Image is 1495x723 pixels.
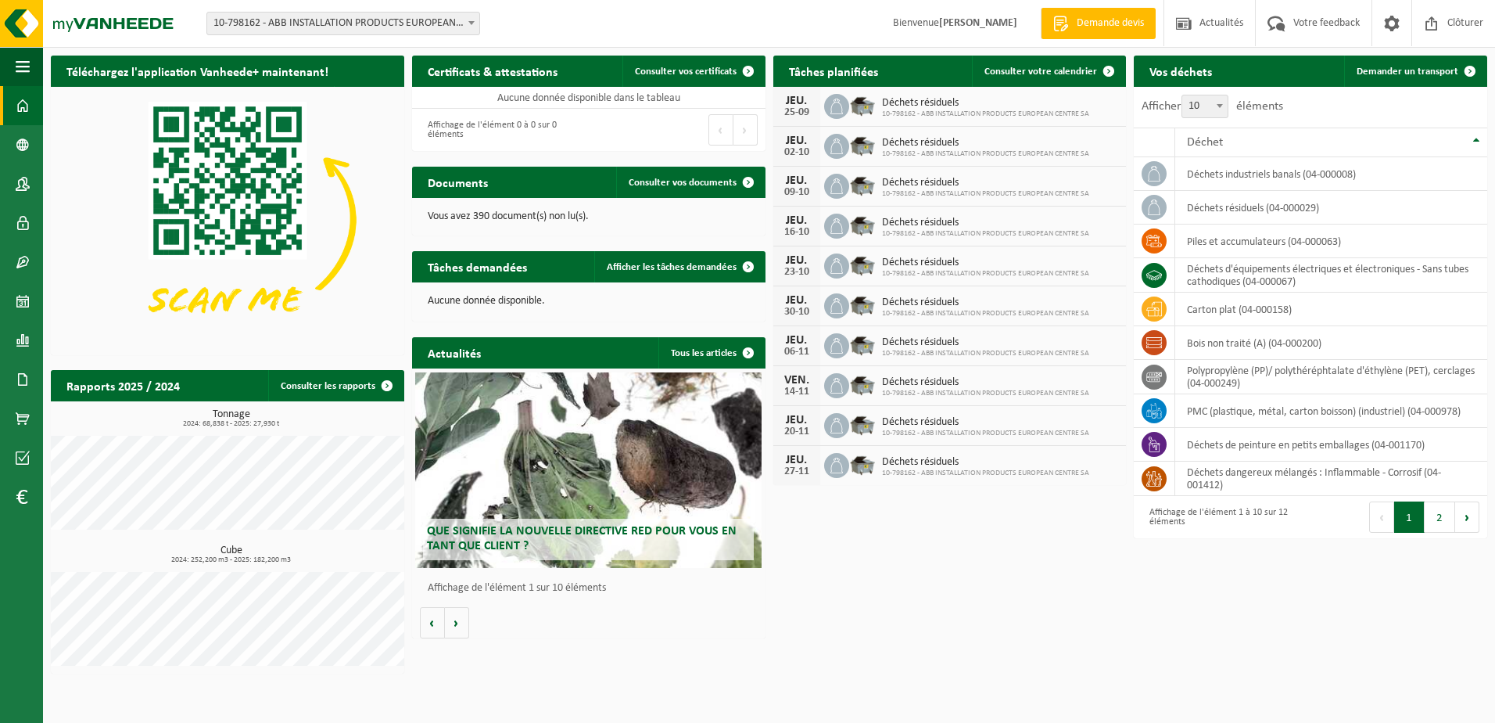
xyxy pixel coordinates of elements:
h2: Actualités [412,337,497,368]
a: Demander un transport [1344,56,1486,87]
span: Déchets résiduels [882,376,1089,389]
span: Déchets résiduels [882,297,1089,309]
span: 10-798162 - ABB INSTALLATION PRODUCTS EUROPEAN CENTRE SA [882,429,1089,438]
div: JEU. [781,135,812,147]
span: Déchet [1187,136,1223,149]
span: Consulter vos documents [629,178,737,188]
div: JEU. [781,454,812,466]
h2: Rapports 2025 / 2024 [51,370,195,401]
span: 10-798162 - ABB INSTALLATION PRODUCTS EUROPEAN CENTRE SA [882,309,1089,318]
span: Déchets résiduels [882,97,1089,110]
td: PMC (plastique, métal, carton boisson) (industriel) (04-000978) [1175,394,1487,428]
a: Tous les articles [658,337,764,369]
img: WB-5000-GAL-GY-01 [849,131,876,158]
img: WB-5000-GAL-GY-01 [849,291,876,318]
label: Afficher éléments [1142,100,1283,113]
span: Que signifie la nouvelle directive RED pour vous en tant que client ? [427,525,737,552]
h3: Tonnage [59,409,404,428]
span: 10-798162 - ABB INSTALLATION PRODUCTS EUROPEAN CENTRE SA [882,229,1089,239]
span: Déchets résiduels [882,177,1089,189]
img: WB-5000-GAL-GY-01 [849,171,876,198]
h2: Certificats & attestations [412,56,573,86]
span: Déchets résiduels [882,416,1089,429]
div: 23-10 [781,267,812,278]
span: 2024: 68,838 t - 2025: 27,930 t [59,420,404,428]
div: 14-11 [781,387,812,397]
span: Déchets résiduels [882,257,1089,269]
td: déchets dangereux mélangés : Inflammable - Corrosif (04-001412) [1175,462,1487,496]
div: JEU. [781,214,812,227]
span: Demande devis [1073,16,1148,31]
img: WB-5000-GAL-GY-01 [849,371,876,397]
td: déchets d'équipements électriques et électroniques - Sans tubes cathodiques (04-000067) [1175,258,1487,293]
span: 10 [1182,95,1228,117]
p: Vous avez 390 document(s) non lu(s). [428,211,750,222]
h2: Téléchargez l'application Vanheede+ maintenant! [51,56,344,86]
span: 10-798162 - ABB INSTALLATION PRODUCTS EUROPEAN CENTRE SA [882,469,1089,478]
button: Next [733,114,758,146]
img: WB-5000-GAL-GY-01 [849,211,876,238]
td: Aucune donnée disponible dans le tableau [412,87,765,109]
span: Demander un transport [1357,67,1458,77]
button: Volgende [445,607,469,638]
p: Affichage de l'élément 1 sur 10 éléments [428,583,758,594]
a: Afficher les tâches demandées [594,251,764,282]
td: carton plat (04-000158) [1175,293,1487,326]
div: 30-10 [781,307,812,318]
h2: Tâches planifiées [773,56,894,86]
button: Next [1455,502,1479,533]
span: Déchets résiduels [882,336,1089,349]
div: 09-10 [781,187,812,198]
span: 10-798162 - ABB INSTALLATION PRODUCTS EUROPEAN CENTRE SA [882,149,1089,159]
span: Consulter votre calendrier [984,67,1097,77]
div: 20-11 [781,426,812,437]
span: 10 [1181,95,1228,118]
div: 25-09 [781,107,812,118]
span: Consulter vos certificats [635,67,737,77]
div: Affichage de l'élément 1 à 10 sur 12 éléments [1142,500,1303,534]
td: bois non traité (A) (04-000200) [1175,326,1487,360]
h2: Vos déchets [1134,56,1228,86]
span: 10-798162 - ABB INSTALLATION PRODUCTS EUROPEAN CENTRE SA [882,110,1089,119]
p: Aucune donnée disponible. [428,296,750,307]
td: déchets industriels banals (04-000008) [1175,157,1487,191]
a: Que signifie la nouvelle directive RED pour vous en tant que client ? [415,372,762,568]
img: Download de VHEPlus App [51,87,404,352]
h3: Cube [59,545,404,564]
div: 27-11 [781,466,812,477]
span: 10-798162 - ABB INSTALLATION PRODUCTS EUROPEAN CENTRE SA [882,269,1089,279]
span: 10-798162 - ABB INSTALLATION PRODUCTS EUROPEAN CENTRE SA [882,349,1089,358]
a: Consulter votre calendrier [972,56,1124,87]
button: 1 [1394,502,1425,533]
div: JEU. [781,254,812,267]
img: WB-5000-GAL-GY-01 [849,251,876,278]
td: polypropylène (PP)/ polythéréphtalate d'éthylène (PET), cerclages (04-000249) [1175,360,1487,394]
span: 10-798162 - ABB INSTALLATION PRODUCTS EUROPEAN CENTRE SA - HOUDENG-GOEGNIES [207,13,479,34]
h2: Documents [412,167,504,197]
div: 02-10 [781,147,812,158]
td: déchets de peinture en petits emballages (04-001170) [1175,428,1487,462]
div: JEU. [781,174,812,187]
td: Piles et accumulateurs (04-000063) [1175,225,1487,258]
h2: Tâches demandées [412,251,543,282]
span: Déchets résiduels [882,217,1089,229]
a: Demande devis [1041,8,1156,39]
img: WB-5000-GAL-GY-01 [849,92,876,118]
div: JEU. [781,334,812,347]
a: Consulter vos documents [616,167,764,198]
span: 10-798162 - ABB INSTALLATION PRODUCTS EUROPEAN CENTRE SA - HOUDENG-GOEGNIES [206,12,480,35]
span: Déchets résiduels [882,137,1089,149]
button: Previous [708,114,733,146]
span: Afficher les tâches demandées [607,262,737,272]
div: 16-10 [781,227,812,238]
img: WB-5000-GAL-GY-01 [849,411,876,437]
button: 2 [1425,502,1455,533]
span: 10-798162 - ABB INSTALLATION PRODUCTS EUROPEAN CENTRE SA [882,189,1089,199]
strong: [PERSON_NAME] [939,17,1017,29]
button: Previous [1369,502,1394,533]
a: Consulter vos certificats [622,56,764,87]
div: JEU. [781,414,812,426]
div: JEU. [781,95,812,107]
div: VEN. [781,374,812,387]
span: 2024: 252,200 m3 - 2025: 182,200 m3 [59,556,404,564]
